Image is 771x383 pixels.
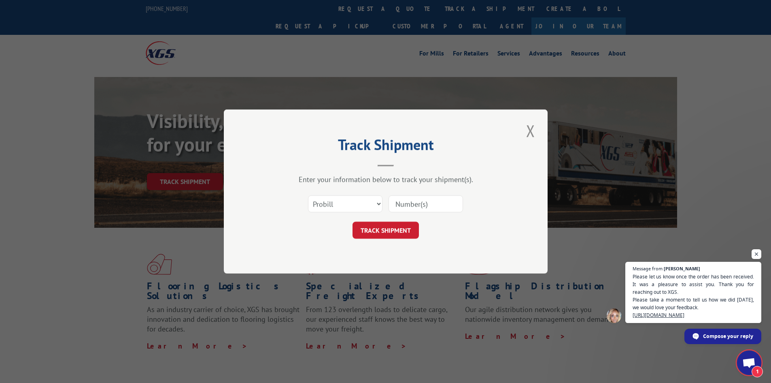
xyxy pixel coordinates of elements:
[353,222,419,239] button: TRACK SHIPMENT
[664,266,700,271] span: [PERSON_NAME]
[389,195,463,212] input: Number(s)
[633,266,663,271] span: Message from
[737,351,761,375] a: Open chat
[752,366,763,377] span: 1
[264,175,507,184] div: Enter your information below to track your shipment(s).
[524,120,537,142] button: Close modal
[703,329,753,343] span: Compose your reply
[633,273,754,319] span: Please let us know once the order has been received. It was a pleasure to assist you. Thank you f...
[264,139,507,154] h2: Track Shipment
